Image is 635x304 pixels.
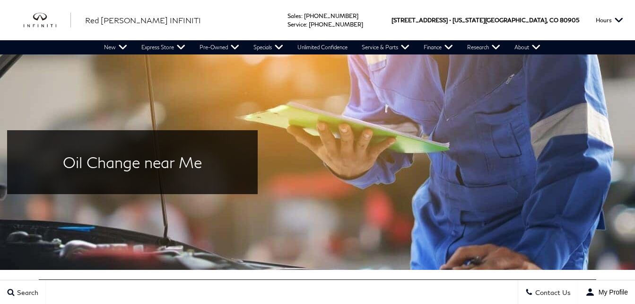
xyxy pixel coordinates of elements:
a: [STREET_ADDRESS] • [US_STATE][GEOGRAPHIC_DATA], CO 80905 [391,17,579,24]
a: [PHONE_NUMBER] [304,12,358,19]
h2: Oil Change near Me [21,154,244,170]
span: : [301,12,303,19]
span: : [306,21,307,28]
a: Finance [417,40,460,54]
button: user-profile-menu [578,280,635,304]
nav: Main Navigation [97,40,548,54]
span: Red [PERSON_NAME] INFINITI [85,16,201,25]
a: Service & Parts [355,40,417,54]
a: About [507,40,548,54]
span: Service [287,21,306,28]
span: Contact Us [533,288,571,296]
span: My Profile [595,288,628,296]
a: New [97,40,134,54]
a: Unlimited Confidence [290,40,355,54]
a: infiniti [24,13,71,28]
span: Search [15,288,38,296]
a: Pre-Owned [192,40,246,54]
span: Sales [287,12,301,19]
a: Express Store [134,40,192,54]
a: [PHONE_NUMBER] [309,21,363,28]
img: INFINITI [24,13,71,28]
a: Specials [246,40,290,54]
a: Research [460,40,507,54]
a: Red [PERSON_NAME] INFINITI [85,15,201,26]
